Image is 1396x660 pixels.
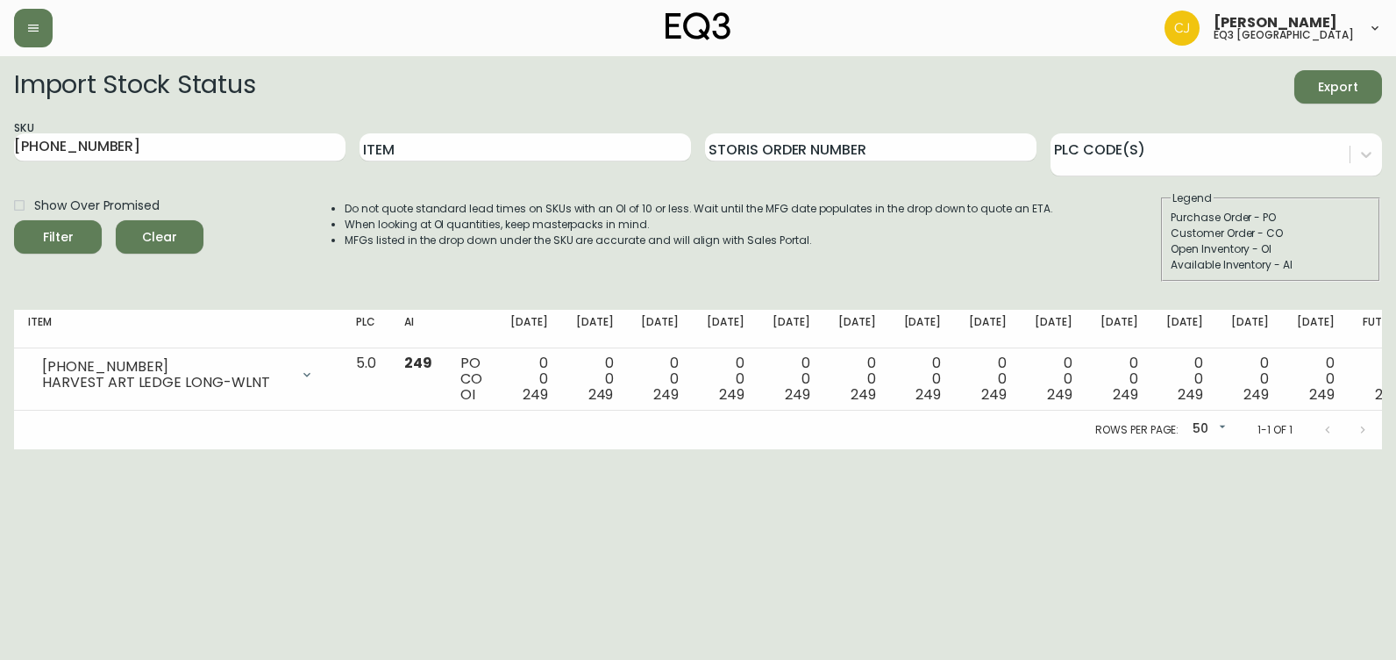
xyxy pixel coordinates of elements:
span: 249 [1178,384,1203,405]
th: [DATE] [1152,310,1218,348]
th: [DATE] [693,310,759,348]
span: Show Over Promised [34,197,160,215]
div: Open Inventory - OI [1171,241,1371,257]
span: 249 [1243,384,1269,405]
button: Filter [14,220,102,254]
th: [DATE] [496,310,562,348]
span: 249 [523,384,548,405]
div: 0 0 [904,355,942,403]
div: HARVEST ART LEDGE LONG-WLNT [42,375,289,391]
img: 7836c8950ad67d536e8437018b5c2533 [1165,11,1200,46]
span: 249 [915,384,941,405]
h5: eq3 [GEOGRAPHIC_DATA] [1214,30,1354,40]
button: Clear [116,220,203,254]
div: Available Inventory - AI [1171,257,1371,273]
th: [DATE] [627,310,693,348]
div: 0 0 [1035,355,1072,403]
div: 0 0 [773,355,810,403]
li: MFGs listed in the drop down under the SKU are accurate and will align with Sales Portal. [345,233,1053,248]
span: 249 [653,384,679,405]
span: [PERSON_NAME] [1214,16,1337,30]
div: 0 0 [838,355,876,403]
p: 1-1 of 1 [1257,422,1293,438]
th: [DATE] [562,310,628,348]
th: [DATE] [955,310,1021,348]
div: 50 [1186,415,1229,444]
th: [DATE] [1086,310,1152,348]
span: 249 [851,384,876,405]
div: Purchase Order - PO [1171,210,1371,226]
div: PO CO [460,355,482,403]
div: Filter [43,226,74,248]
th: Item [14,310,342,348]
span: 249 [719,384,744,405]
div: 0 0 [707,355,744,403]
h2: Import Stock Status [14,70,255,104]
td: 5.0 [342,348,390,411]
div: 0 0 [1297,355,1335,403]
div: 0 0 [510,355,548,403]
th: [DATE] [1021,310,1086,348]
th: [DATE] [1217,310,1283,348]
span: 249 [404,353,432,373]
div: 0 0 [969,355,1007,403]
th: [DATE] [890,310,956,348]
th: [DATE] [759,310,824,348]
div: 0 0 [1100,355,1138,403]
legend: Legend [1171,190,1214,206]
span: 249 [1113,384,1138,405]
div: [PHONE_NUMBER] [42,359,289,375]
span: OI [460,384,475,405]
span: Export [1308,76,1368,98]
div: Customer Order - CO [1171,226,1371,241]
th: [DATE] [824,310,890,348]
span: 249 [1309,384,1335,405]
p: Rows per page: [1095,422,1179,438]
div: 0 0 [576,355,614,403]
span: 249 [588,384,614,405]
div: [PHONE_NUMBER]HARVEST ART LEDGE LONG-WLNT [28,355,328,394]
span: Clear [130,226,189,248]
span: 249 [785,384,810,405]
li: When looking at OI quantities, keep masterpacks in mind. [345,217,1053,233]
span: 249 [981,384,1007,405]
div: 0 0 [641,355,679,403]
th: AI [390,310,446,348]
span: 249 [1047,384,1072,405]
div: 0 0 [1166,355,1204,403]
img: logo [666,12,730,40]
li: Do not quote standard lead times on SKUs with an OI of 10 or less. Wait until the MFG date popula... [345,201,1053,217]
th: PLC [342,310,390,348]
th: [DATE] [1283,310,1349,348]
button: Export [1294,70,1382,104]
div: 0 0 [1231,355,1269,403]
